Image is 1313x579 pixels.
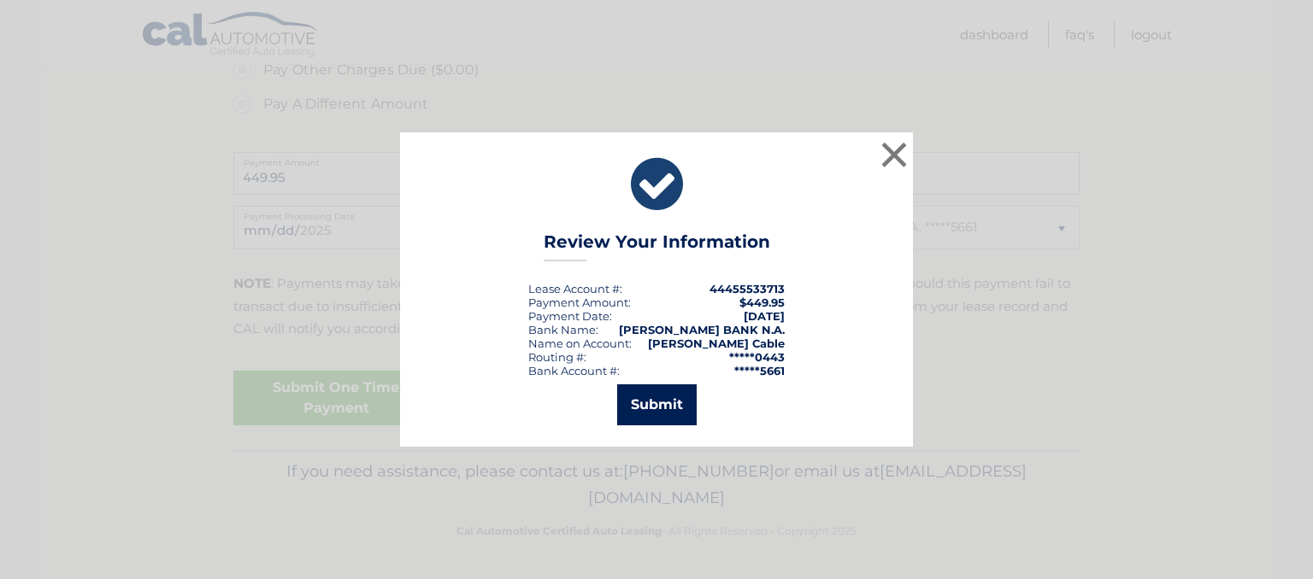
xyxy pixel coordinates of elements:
[528,336,632,350] div: Name on Account:
[528,350,586,364] div: Routing #:
[528,295,631,309] div: Payment Amount:
[617,384,697,425] button: Submit
[877,137,911,172] button: ×
[528,323,598,336] div: Bank Name:
[528,309,609,323] span: Payment Date
[619,323,785,336] strong: [PERSON_NAME] BANK N.A.
[744,309,785,323] span: [DATE]
[528,309,612,323] div: :
[544,231,770,261] h3: Review Your Information
[528,364,620,377] div: Bank Account #:
[739,295,785,309] span: $449.95
[648,336,785,350] strong: [PERSON_NAME] Cable
[709,282,785,295] strong: 44455533713
[528,282,622,295] div: Lease Account #:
